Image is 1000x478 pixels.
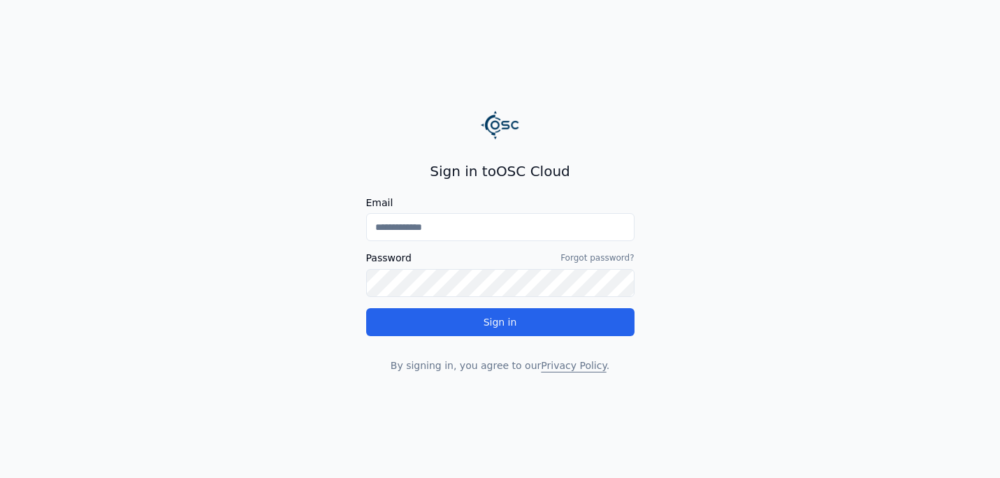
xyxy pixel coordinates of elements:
p: By signing in, you agree to our . [366,358,635,372]
h2: Sign in to OSC Cloud [366,161,635,181]
a: Forgot password? [560,252,634,263]
img: Logo [481,106,520,145]
button: Sign in [366,308,635,336]
label: Password [366,253,412,263]
a: Privacy Policy [541,360,606,371]
label: Email [366,198,635,208]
